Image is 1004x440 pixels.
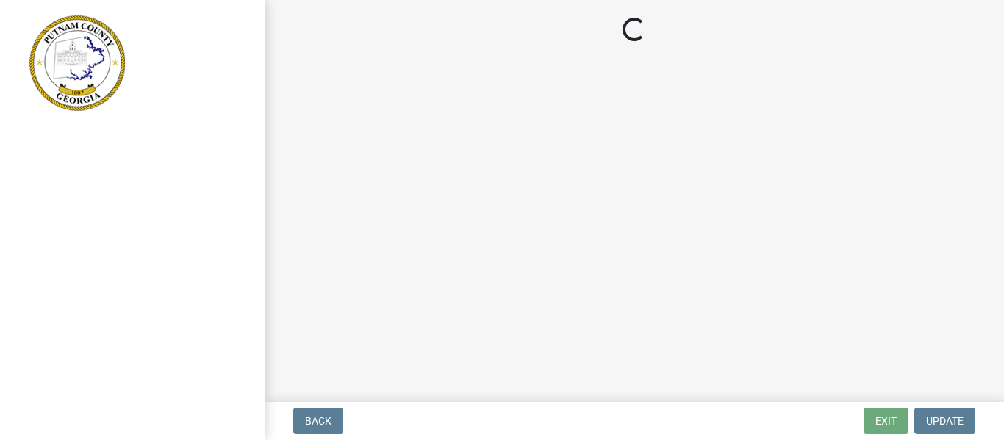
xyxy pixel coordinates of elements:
[293,408,343,434] button: Back
[864,408,908,434] button: Exit
[29,15,125,111] img: Putnam County, Georgia
[926,415,964,427] span: Update
[914,408,975,434] button: Update
[305,415,331,427] span: Back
